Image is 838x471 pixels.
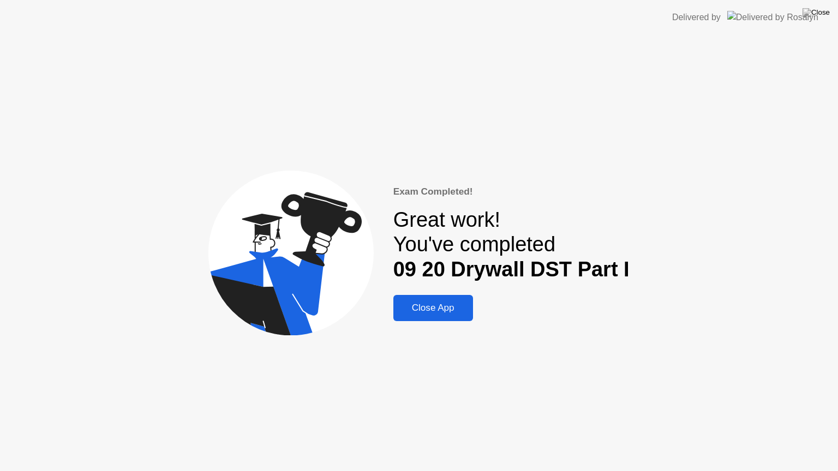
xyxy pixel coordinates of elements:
div: Close App [397,303,470,313]
img: Delivered by Rosalyn [727,11,818,23]
button: Close App [393,295,473,321]
img: Close [803,8,830,17]
div: Great work! You've completed [393,208,630,282]
b: 09 20 Drywall DST Part I [393,258,630,281]
div: Exam Completed! [393,185,630,199]
div: Delivered by [672,11,721,24]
